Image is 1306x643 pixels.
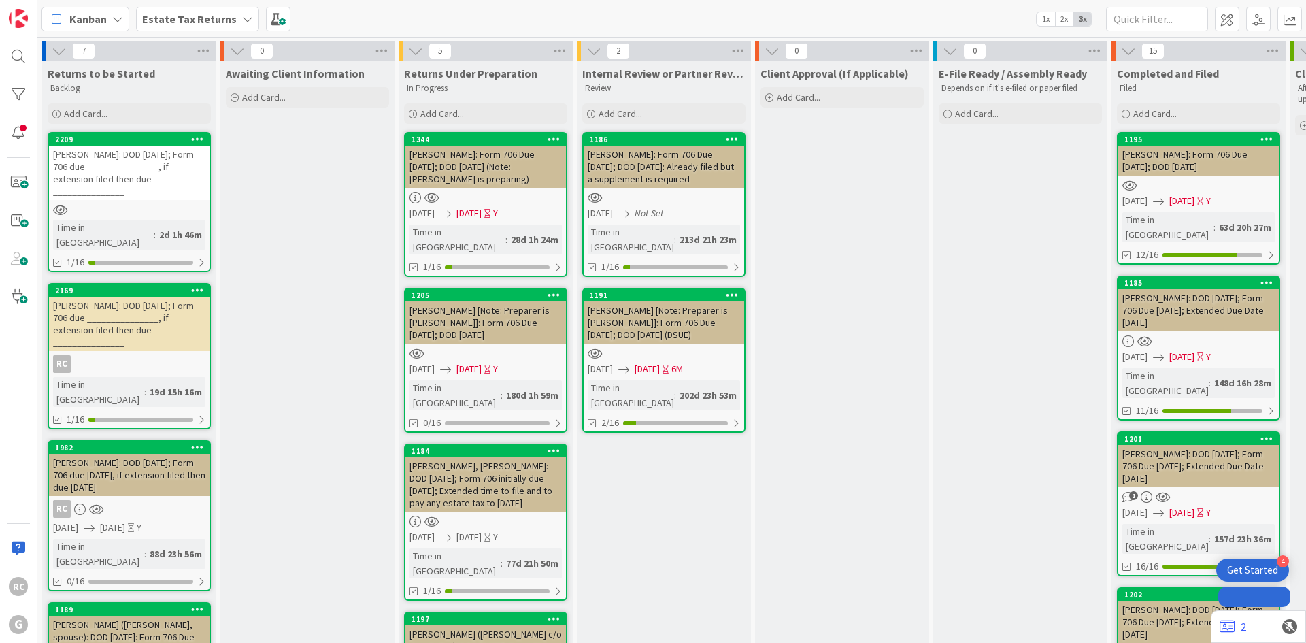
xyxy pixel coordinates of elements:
div: 1189 [49,604,210,616]
div: 1191[PERSON_NAME] [Note: Preparer is [PERSON_NAME]]: Form 706 Due [DATE]; DOD [DATE] (DSUE) [584,289,744,344]
div: Y [493,362,498,376]
div: Y [493,206,498,220]
div: 1344 [405,133,566,146]
div: Y [1206,194,1211,208]
div: 2169 [49,284,210,297]
p: Filed [1120,83,1277,94]
span: [DATE] [100,521,125,535]
a: 1195[PERSON_NAME]: Form 706 Due [DATE]; DOD [DATE][DATE][DATE]YTime in [GEOGRAPHIC_DATA]:63d 20h ... [1117,132,1280,265]
div: Time in [GEOGRAPHIC_DATA] [53,220,154,250]
div: 77d 21h 50m [503,556,562,571]
img: Visit kanbanzone.com [9,9,28,28]
span: 3x [1073,12,1092,26]
span: 1/16 [601,260,619,274]
span: 1 [1129,491,1138,500]
span: [DATE] [1169,506,1194,520]
div: RC [53,500,71,518]
span: : [1213,220,1216,235]
span: [DATE] [1122,194,1148,208]
span: Add Card... [242,91,286,103]
div: 2169[PERSON_NAME]: DOD [DATE]; Form 706 due _______________, if extension filed then due ________... [49,284,210,351]
span: Kanban [69,11,107,27]
span: 1x [1037,12,1055,26]
div: 1186 [584,133,744,146]
span: : [674,388,676,403]
div: RC [49,355,210,373]
div: 1197 [412,614,566,624]
div: 1982 [49,442,210,454]
div: 1195 [1118,133,1279,146]
div: 1982 [55,443,210,452]
p: Review [585,83,743,94]
span: [DATE] [456,362,482,376]
a: 1186[PERSON_NAME]: Form 706 Due [DATE]; DOD [DATE]: Already filed but a supplement is required[DA... [582,132,746,277]
div: [PERSON_NAME]: DOD [DATE]; Form 706 Due [DATE]; Extended Due Date [DATE] [1118,601,1279,643]
span: [DATE] [1122,506,1148,520]
div: RC [53,355,71,373]
span: : [501,388,503,403]
a: 1344[PERSON_NAME]: Form 706 Due [DATE]; DOD [DATE] (Note: [PERSON_NAME] is preparing)[DATE][DATE]... [404,132,567,277]
div: [PERSON_NAME]: Form 706 Due [DATE]; DOD [DATE]: Already filed but a supplement is required [584,146,744,188]
a: 1191[PERSON_NAME] [Note: Preparer is [PERSON_NAME]]: Form 706 Due [DATE]; DOD [DATE] (DSUE)[DATE]... [582,288,746,433]
div: 1205 [412,291,566,300]
div: 1202 [1118,589,1279,601]
div: Y [1206,506,1211,520]
a: 1201[PERSON_NAME]: DOD [DATE]; Form 706 Due [DATE]; Extended Due Date [DATE][DATE][DATE]YTime in ... [1117,431,1280,576]
div: 2169 [55,286,210,295]
span: 15 [1141,43,1165,59]
div: 1982[PERSON_NAME]: DOD [DATE]; Form 706 due [DATE], if extension filed then due [DATE] [49,442,210,496]
a: 2169[PERSON_NAME]: DOD [DATE]; Form 706 due _______________, if extension filed then due ________... [48,283,211,429]
div: [PERSON_NAME] [Note: Preparer is [PERSON_NAME]]: Form 706 Due [DATE]; DOD [DATE] (DSUE) [584,301,744,344]
span: [DATE] [1169,350,1194,364]
i: Not Set [635,207,664,219]
div: 4 [1277,555,1289,567]
div: [PERSON_NAME], [PERSON_NAME]: DOD [DATE]; Form 706 initially due [DATE]; Extended time to file an... [405,457,566,512]
a: 1184[PERSON_NAME], [PERSON_NAME]: DOD [DATE]; Form 706 initially due [DATE]; Extended time to fil... [404,444,567,601]
div: [PERSON_NAME]: Form 706 Due [DATE]; DOD [DATE] (Note: [PERSON_NAME] is preparing) [405,146,566,188]
a: 1205[PERSON_NAME] [Note: Preparer is [PERSON_NAME]]: Form 706 Due [DATE]; DOD [DATE][DATE][DATE]Y... [404,288,567,433]
span: Returns to be Started [48,67,155,80]
span: 7 [72,43,95,59]
span: Add Card... [955,108,999,120]
span: 12/16 [1136,248,1158,262]
div: [PERSON_NAME]: DOD [DATE]; Form 706 due _______________, if extension filed then due _______________ [49,146,210,200]
a: 2209[PERSON_NAME]: DOD [DATE]; Form 706 due _______________, if extension filed then due ________... [48,132,211,272]
div: 1191 [590,291,744,300]
a: 2 [1220,619,1246,635]
div: Get Started [1227,563,1278,577]
span: 0 [963,43,986,59]
span: [DATE] [588,362,613,376]
div: 1202 [1124,590,1279,599]
a: 1982[PERSON_NAME]: DOD [DATE]; Form 706 due [DATE], if extension filed then due [DATE]RC[DATE][DA... [48,440,211,591]
div: 1201 [1118,433,1279,445]
span: Add Card... [64,108,107,120]
div: 202d 23h 53m [676,388,740,403]
div: Time in [GEOGRAPHIC_DATA] [1122,368,1209,398]
span: [DATE] [409,206,435,220]
div: Y [493,530,498,544]
div: [PERSON_NAME] [Note: Preparer is [PERSON_NAME]]: Form 706 Due [DATE]; DOD [DATE] [405,301,566,344]
div: Open Get Started checklist, remaining modules: 4 [1216,559,1289,582]
span: Completed and Filed [1117,67,1219,80]
span: [DATE] [635,362,660,376]
span: : [144,384,146,399]
span: Returns Under Preparation [404,67,537,80]
span: Awaiting Client Information [226,67,365,80]
span: 0/16 [67,574,84,589]
span: 1/16 [67,412,84,427]
span: : [154,227,156,242]
div: 1344[PERSON_NAME]: Form 706 Due [DATE]; DOD [DATE] (Note: [PERSON_NAME] is preparing) [405,133,566,188]
p: In Progress [407,83,565,94]
div: 213d 21h 23m [676,232,740,247]
div: 1201 [1124,434,1279,444]
span: [DATE] [409,530,435,544]
div: 28d 1h 24m [507,232,562,247]
div: 88d 23h 56m [146,546,205,561]
div: 148d 16h 28m [1211,376,1275,391]
div: Time in [GEOGRAPHIC_DATA] [409,548,501,578]
span: : [505,232,507,247]
b: Estate Tax Returns [142,12,237,26]
span: [DATE] [456,530,482,544]
div: 1185 [1124,278,1279,288]
div: 1202[PERSON_NAME]: DOD [DATE]; Form 706 Due [DATE]; Extended Due Date [DATE] [1118,589,1279,643]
